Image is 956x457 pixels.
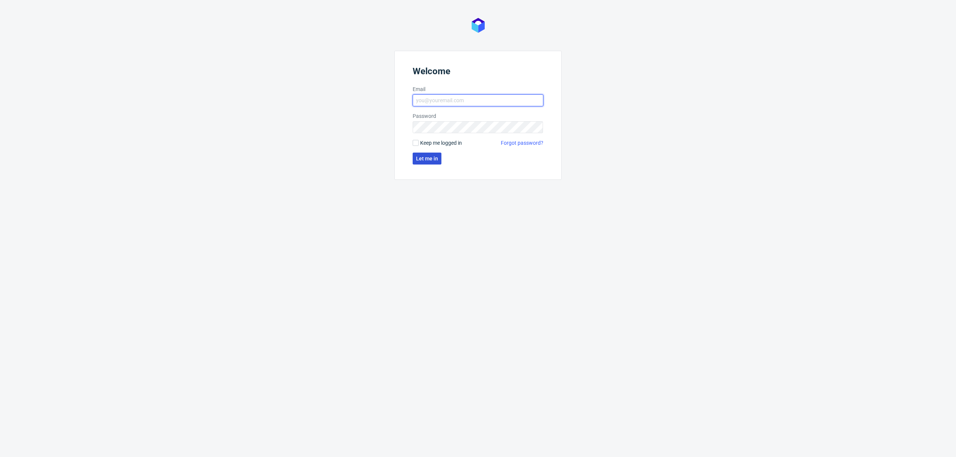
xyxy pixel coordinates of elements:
label: Password [413,112,543,120]
span: Keep me logged in [420,139,462,147]
button: Let me in [413,153,441,165]
label: Email [413,85,543,93]
header: Welcome [413,66,543,79]
input: you@youremail.com [413,94,543,106]
span: Let me in [416,156,438,161]
a: Forgot password? [501,139,543,147]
